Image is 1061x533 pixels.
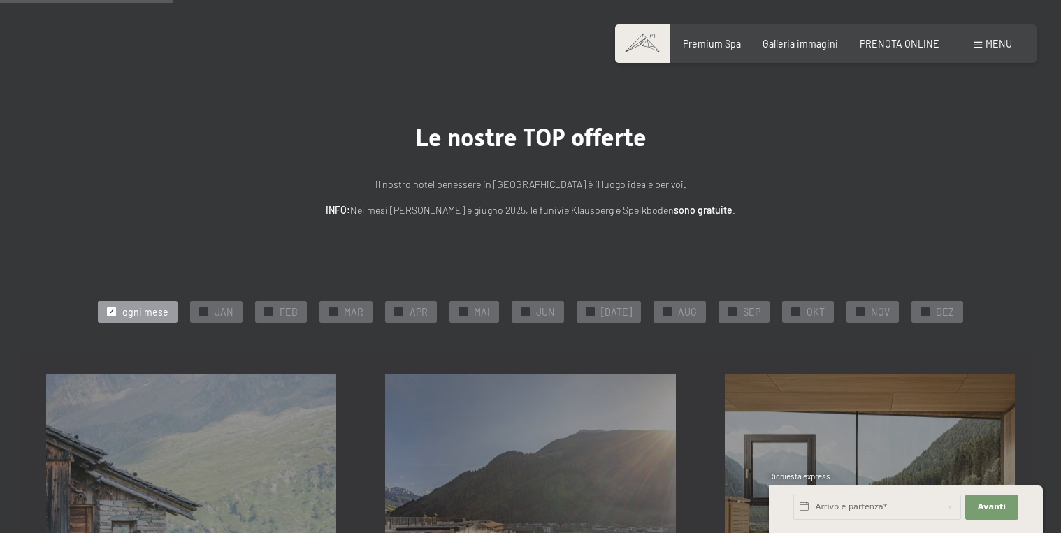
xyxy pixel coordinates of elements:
a: PRENOTA ONLINE [860,38,939,50]
span: ✓ [922,307,928,316]
span: OKT [807,305,825,319]
span: AUG [678,305,697,319]
span: ✓ [109,307,115,316]
button: Avanti [965,495,1018,520]
span: ogni mese [122,305,168,319]
span: ✓ [266,307,272,316]
strong: INFO: [326,204,350,216]
span: Richiesta express [769,472,830,481]
span: ✓ [331,307,336,316]
span: ✓ [793,307,798,316]
a: Premium Spa [683,38,741,50]
p: Il nostro hotel benessere in [GEOGRAPHIC_DATA] è il luogo ideale per voi. [223,177,838,193]
span: ✓ [729,307,735,316]
span: ✓ [665,307,670,316]
span: ✓ [857,307,862,316]
strong: sono gratuite [674,204,732,216]
span: NOV [871,305,890,319]
span: ✓ [523,307,528,316]
span: SEP [743,305,760,319]
span: JUN [536,305,555,319]
span: Avanti [978,502,1006,513]
span: JAN [215,305,233,319]
span: ✓ [201,307,207,316]
p: Nei mesi [PERSON_NAME] e giugno 2025, le funivie Klausberg e Speikboden . [223,203,838,219]
span: [DATE] [601,305,632,319]
span: Menu [986,38,1012,50]
a: Galleria immagini [763,38,838,50]
span: ✓ [588,307,593,316]
span: MAR [344,305,363,319]
span: Le nostre TOP offerte [415,123,647,152]
span: DEZ [936,305,954,319]
span: FEB [280,305,298,319]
